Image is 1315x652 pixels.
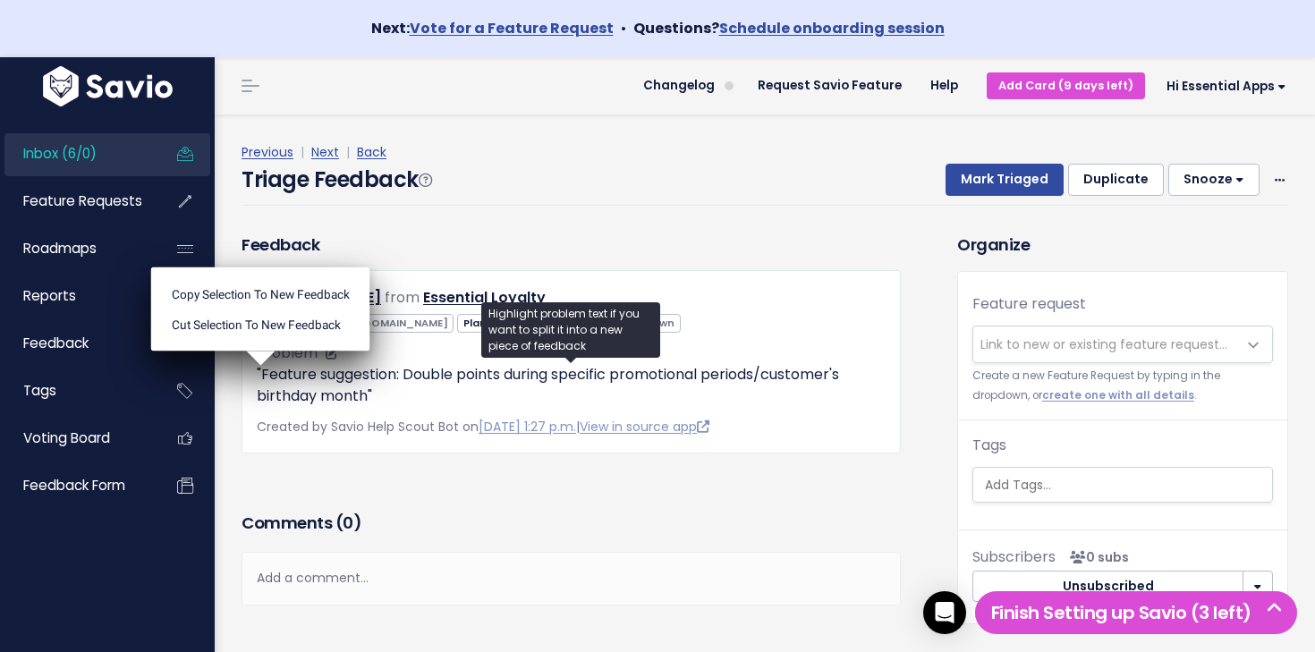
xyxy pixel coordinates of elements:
[23,286,76,305] span: Reports
[23,239,97,258] span: Roadmaps
[1168,164,1260,196] button: Snooze
[357,143,386,161] a: Back
[4,275,148,317] a: Reports
[972,367,1273,405] small: Create a new Feature Request by typing in the dropdown, or .
[972,293,1086,315] label: Feature request
[343,512,353,534] span: 0
[242,143,293,161] a: Previous
[987,72,1145,98] a: Add Card (9 days left)
[580,418,709,436] a: View in source app
[4,228,148,269] a: Roadmaps
[983,599,1289,626] h5: Finish Setting up Savio (3 left)
[242,552,901,605] div: Add a comment...
[242,511,901,536] h3: Comments ( )
[972,435,1006,456] label: Tags
[4,133,148,174] a: Inbox (6/0)
[242,233,319,257] h3: Feedback
[4,465,148,506] a: Feedback form
[158,278,363,309] li: Copy selection to new Feedback
[643,80,715,92] span: Changelog
[457,314,545,333] span: Plan:
[257,418,709,436] span: Created by Savio Help Scout Bot on |
[946,164,1064,196] button: Mark Triaged
[311,143,339,161] a: Next
[980,335,1227,353] span: Link to new or existing feature request...
[257,364,886,407] p: "Feature suggestion: Double points during specific promotional periods/customer's birthday month"
[297,143,308,161] span: |
[923,591,966,634] div: Open Intercom Messenger
[158,309,363,340] li: Cut selection to new Feedback
[479,418,576,436] a: [DATE] 1:27 p.m.
[23,476,125,495] span: Feedback form
[4,370,148,411] a: Tags
[242,164,431,196] h4: Triage Feedback
[1063,548,1129,566] span: <p><strong>Subscribers</strong><br><br> No subscribers yet<br> </p>
[978,476,1277,495] input: Add Tags...
[410,18,614,38] a: Vote for a Feature Request
[4,323,148,364] a: Feedback
[624,316,674,330] span: Unknown
[633,18,945,38] strong: Questions?
[1167,80,1286,93] span: Hi Essential Apps
[23,428,110,447] span: Voting Board
[916,72,972,99] a: Help
[23,191,142,210] span: Feature Requests
[972,546,1056,567] span: Subscribers
[23,381,56,400] span: Tags
[4,418,148,459] a: Voting Board
[23,334,89,352] span: Feedback
[621,18,626,38] span: •
[1068,164,1164,196] button: Duplicate
[743,72,916,99] a: Request Savio Feature
[957,233,1288,257] h3: Organize
[1145,72,1301,100] a: Hi Essential Apps
[23,144,97,163] span: Inbox (6/0)
[329,316,448,330] span: [URL][DOMAIN_NAME]
[38,66,177,106] img: logo-white.9d6f32f41409.svg
[1042,388,1194,402] a: create one with all details
[371,18,614,38] strong: Next:
[423,287,546,308] a: Essential Loyalty
[481,302,660,358] div: Highlight problem text if you want to split it into a new piece of feedback
[972,571,1243,603] button: Unsubscribed
[343,143,353,161] span: |
[385,287,420,308] span: from
[4,181,148,222] a: Feature Requests
[719,18,945,38] a: Schedule onboarding session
